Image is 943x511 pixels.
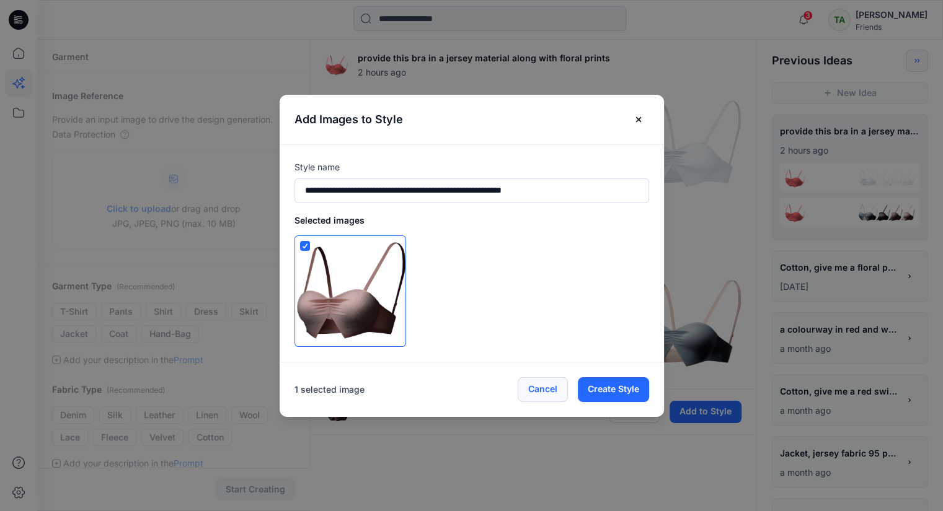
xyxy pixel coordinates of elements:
button: Cancel [518,377,568,402]
p: Style name [294,160,649,175]
p: 1 selected image [280,382,365,397]
button: Create Style [578,377,649,402]
p: Selected images [294,213,649,235]
button: Close [628,110,649,129]
header: Add Images to Style [280,95,664,144]
img: 1.png [295,236,405,346]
